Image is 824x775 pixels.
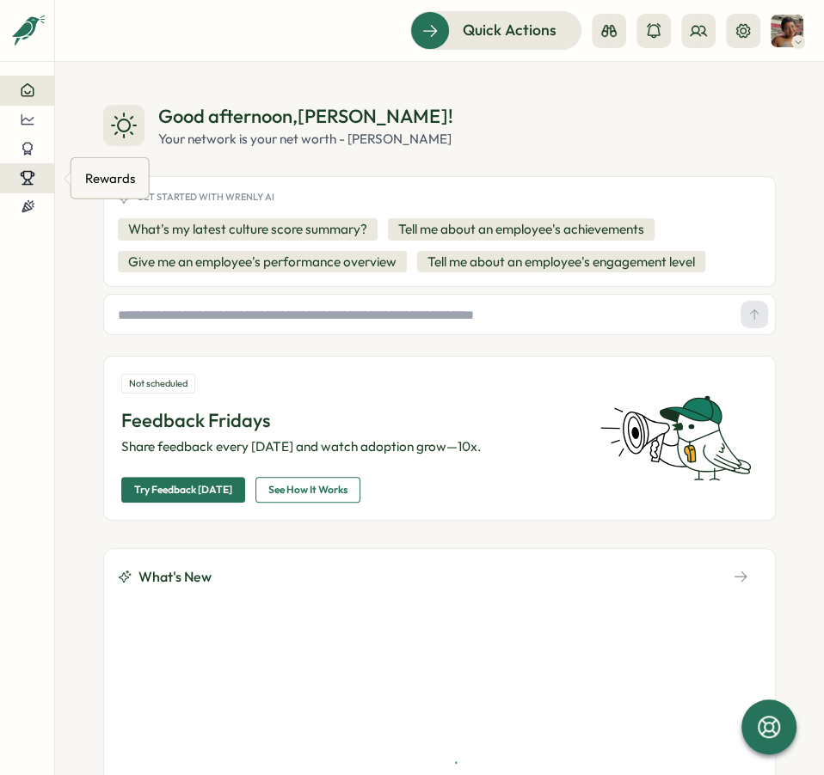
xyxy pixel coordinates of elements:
p: Share feedback every [DATE] and watch adoption grow—10x. [121,437,579,456]
span: Get started with Wrenly AI [137,192,274,203]
img: Shelby Perera [771,15,803,47]
div: Not scheduled [121,374,195,394]
div: Good afternoon , [PERSON_NAME] ! [158,103,453,130]
button: Quick Actions [410,11,581,49]
p: Feedback Fridays [121,407,579,434]
button: Give me an employee's performance overview [118,251,407,273]
button: See How It Works [255,477,360,503]
span: Try Feedback [DATE] [134,478,232,502]
span: See How It Works [268,478,347,502]
span: What's New [138,566,212,588]
div: Rewards [82,165,138,192]
button: What's my latest culture score summary? [118,218,378,241]
button: Try Feedback [DATE] [121,477,245,503]
span: Quick Actions [463,19,557,41]
button: Tell me about an employee's engagement level [417,251,705,273]
button: Tell me about an employee's achievements [388,218,655,241]
div: Your network is your net worth - [PERSON_NAME] [158,130,453,149]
